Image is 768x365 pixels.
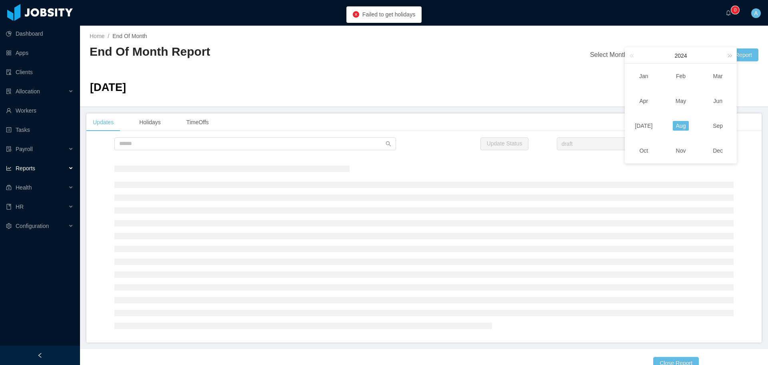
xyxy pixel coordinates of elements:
td: Jan [625,64,662,89]
span: End Of Month [112,33,147,39]
td: Nov [662,138,700,163]
span: HR [16,204,24,210]
div: Holidays [133,113,167,131]
a: Home [90,33,104,39]
span: Allocation [16,88,40,95]
span: Configuration [16,223,49,229]
i: icon: medicine-box [6,185,12,190]
a: Apr [636,96,651,106]
td: Dec [699,138,736,163]
a: May [672,96,689,106]
a: Dec [710,146,726,155]
span: A [754,8,758,18]
a: icon: appstoreApps [6,45,74,61]
a: Jun [710,96,726,106]
span: Payroll [16,146,33,152]
a: icon: profileTasks [6,122,74,138]
i: icon: book [6,204,12,210]
button: Update Status [480,137,529,150]
td: May [662,89,700,113]
i: icon: close-circle [353,11,359,18]
td: Aug [662,113,700,138]
i: icon: bell [726,10,731,16]
span: Health [16,184,32,191]
span: [DATE] [90,81,126,93]
a: icon: auditClients [6,64,74,80]
span: Failed to get holidays [362,11,415,18]
a: Oct [636,146,651,155]
div: draft [562,138,573,150]
h2: End Of Month Report [90,44,424,60]
span: Reports [16,165,35,171]
td: Sep [699,113,736,138]
a: Sep [710,121,726,131]
a: Last year (Control + left) [628,48,638,63]
td: Apr [625,89,662,113]
a: icon: pie-chartDashboard [6,26,74,42]
span: Select Month [590,51,627,58]
span: / [108,33,109,39]
span: 2024 [674,52,687,59]
a: 2024 [674,48,688,64]
i: icon: search [386,141,391,147]
a: Feb [673,71,689,81]
td: Jul [625,113,662,138]
i: icon: solution [6,89,12,94]
td: Feb [662,64,700,89]
a: Next year (Control + right) [723,48,734,63]
td: Jun [699,89,736,113]
a: Aug [673,121,689,131]
sup: 0 [731,6,739,14]
a: Jan [636,71,652,81]
td: Oct [625,138,662,163]
div: Updates [86,113,120,131]
a: Mar [710,71,726,81]
i: icon: setting [6,223,12,229]
div: TimeOffs [180,113,215,131]
a: Nov [673,146,689,155]
i: icon: file-protect [6,146,12,152]
td: Mar [699,64,736,89]
a: [DATE] [632,121,656,131]
a: icon: userWorkers [6,103,74,119]
i: icon: line-chart [6,165,12,171]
